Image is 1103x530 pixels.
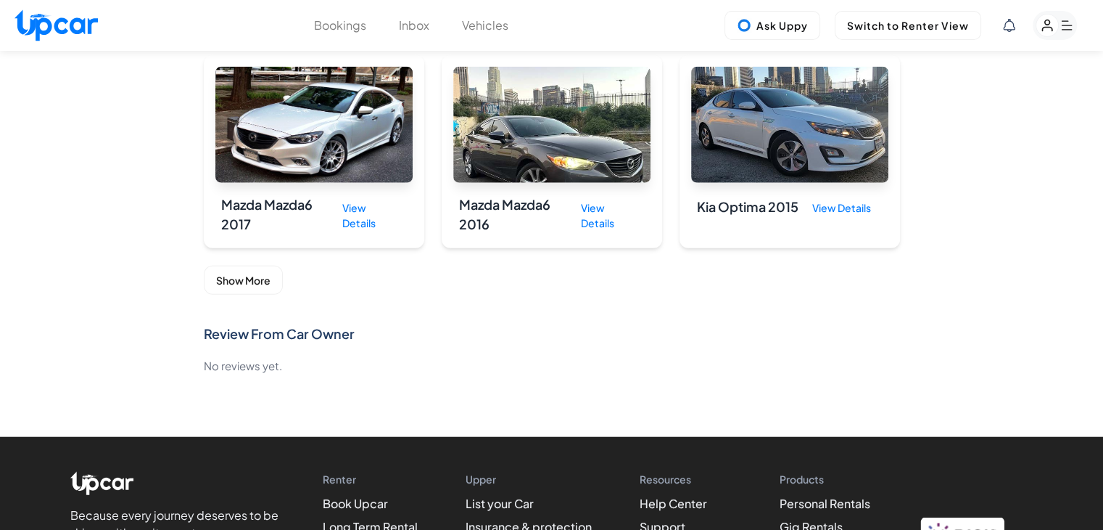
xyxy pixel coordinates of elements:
[323,496,388,511] a: Book Upcar
[462,17,508,34] button: Vehicles
[697,197,798,219] div: Kia Optima 2015
[70,472,134,495] img: Upcar Logo
[801,195,883,221] div: View Details
[221,195,331,237] div: Mazda Mazda6 2017
[314,17,366,34] button: Bookings
[466,472,592,486] h4: Upper
[780,472,870,486] h4: Products
[204,356,900,376] p: No reviews yet.
[204,266,283,295] button: Show More
[453,67,650,183] img: Mazda Mazda6 2016
[724,11,820,40] button: Ask Uppy
[215,67,413,183] img: Mazda Mazda6 2017
[15,9,98,41] img: Upcar Logo
[569,195,645,237] div: View Details
[640,472,732,486] h4: Resources
[323,472,418,486] h4: Renter
[204,324,900,344] h2: Review From Car Owner
[399,17,429,34] button: Inbox
[640,496,707,511] a: Help Center
[466,496,534,511] a: List your Car
[737,18,751,33] img: Uppy
[835,11,981,40] button: Switch to Renter View
[331,195,406,237] div: View Details
[459,195,569,237] div: Mazda Mazda6 2016
[780,496,870,511] a: Personal Rentals
[691,67,888,183] img: Kia Optima 2015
